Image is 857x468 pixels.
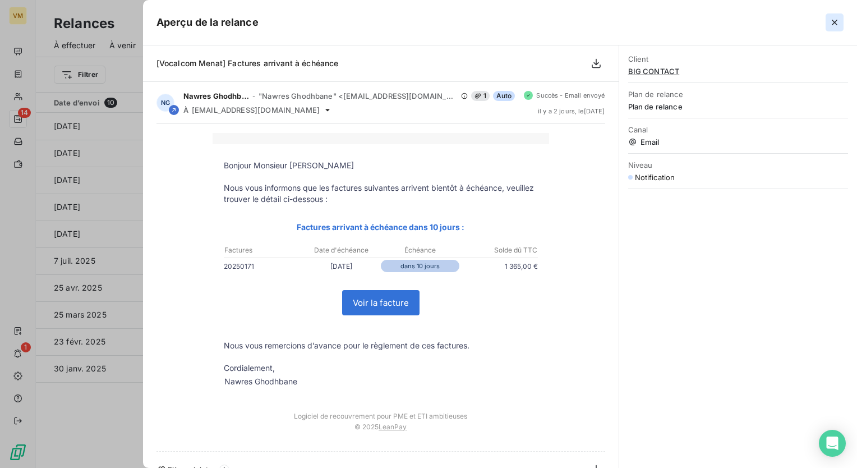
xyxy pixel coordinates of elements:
[303,245,380,255] p: Date d'échéance
[183,105,188,114] span: À
[213,401,549,420] td: Logiciel de recouvrement pour PME et ETI ambitieuses
[493,91,515,101] span: Auto
[628,54,848,63] span: Client
[224,340,538,351] p: Nous vous remercions d’avance pour le règlement de ces factures.
[213,420,549,442] td: © 2025
[224,260,302,272] p: 20250171
[156,58,339,68] span: [Vocalcom Menat] Factures arrivant à échéance
[224,363,538,374] p: Cordialement,
[156,94,174,112] div: NG
[183,91,249,100] span: Nawres Ghodhbane
[381,260,459,272] p: dans 10 jours
[379,423,407,431] a: LeanPay
[471,91,490,101] span: 1
[628,137,848,146] span: Email
[536,92,605,99] span: Succès - Email envoyé
[628,90,848,99] span: Plan de relance
[224,376,297,387] div: Nawres Ghodhbane
[156,15,259,30] h5: Aperçu de la relance
[224,245,302,255] p: Factures
[381,245,459,255] p: Échéance
[224,160,538,171] p: Bonjour Monsieur [PERSON_NAME]
[628,125,848,134] span: Canal
[224,182,538,205] p: Nous vous informons que les factures suivantes arrivent bientôt à échéance, veuillez trouver le d...
[628,160,848,169] span: Niveau
[252,93,255,99] span: -
[460,245,537,255] p: Solde dû TTC
[224,221,538,233] p: Factures arrivant à échéance dans 10 jours :
[538,108,605,114] span: il y a 2 jours , le [DATE]
[628,102,848,111] span: Plan de relance
[635,173,675,182] span: Notification
[628,67,848,76] span: BIG CONTACT
[343,291,419,315] a: Voir la facture
[302,260,381,272] p: [DATE]
[192,105,320,114] span: [EMAIL_ADDRESS][DOMAIN_NAME]
[459,260,538,272] p: 1 365,00 €
[259,91,458,100] span: "Nawres Ghodhbane" <[EMAIL_ADDRESS][DOMAIN_NAME]>
[819,430,846,457] div: Open Intercom Messenger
